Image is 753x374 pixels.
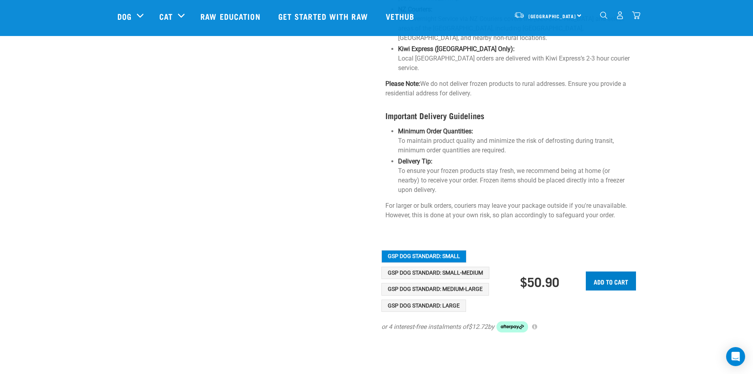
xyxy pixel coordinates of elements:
[378,0,425,32] a: Vethub
[381,267,489,279] button: GSP Dog Standard: Small-Medium
[398,127,632,155] p: To maintain product quality and minimize the risk of defrosting during transit, minimum order qua...
[270,0,378,32] a: Get started with Raw
[586,271,636,290] input: Add to cart
[726,347,745,366] div: Open Intercom Messenger
[192,0,270,32] a: Raw Education
[398,127,473,135] strong: Minimum Order Quantities:
[381,283,489,296] button: GSP Dog Standard: Medium-Large
[520,274,559,289] div: $50.90
[398,157,632,195] p: To ensure your frozen products stay fresh, we recommend being at home (or nearby) to receive your...
[381,321,636,332] div: or 4 interest-free instalments of by
[398,44,632,73] p: Local [GEOGRAPHIC_DATA] orders are delivered with Kiwi Express’s 2-3 hour courier service.
[398,45,515,53] strong: Kiwi Express ([GEOGRAPHIC_DATA] Only):
[528,15,576,17] span: [GEOGRAPHIC_DATA]
[398,158,432,165] strong: Delivery Tip:
[616,11,624,19] img: user.png
[159,10,173,22] a: Cat
[385,113,484,118] strong: Important Delivery Guidelines
[117,10,132,22] a: Dog
[385,79,632,98] p: We do not deliver frozen products to rural addresses. Ensure you provide a residential address fo...
[632,11,640,19] img: home-icon@2x.png
[514,11,525,19] img: van-moving.png
[381,250,466,263] button: GSP Dog Standard: Small
[381,300,466,312] button: GSP Dog Standard: Large
[385,80,420,87] strong: Please Note:
[496,321,528,332] img: Afterpay
[468,322,488,332] span: $12.72
[385,201,632,220] p: For larger or bulk orders, couriers may leave your package outside if you're unavailable. However...
[600,11,608,19] img: home-icon-1@2x.png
